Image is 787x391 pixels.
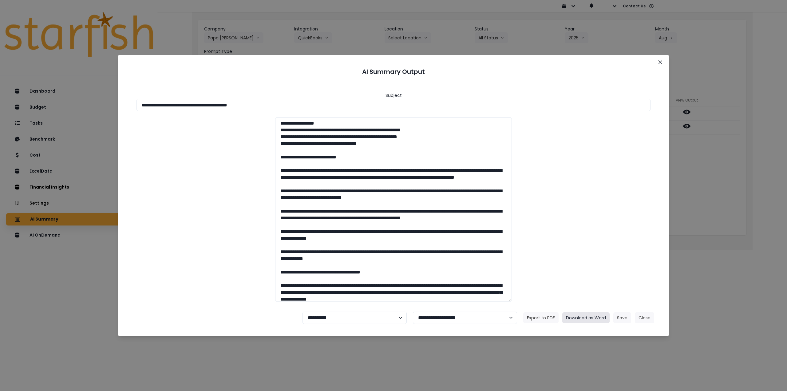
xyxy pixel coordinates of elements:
[125,62,662,81] header: AI Summary Output
[613,312,631,323] button: Save
[655,57,665,67] button: Close
[386,92,402,99] header: Subject
[562,312,610,323] button: Download as Word
[523,312,559,323] button: Export to PDF
[635,312,654,323] button: Close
